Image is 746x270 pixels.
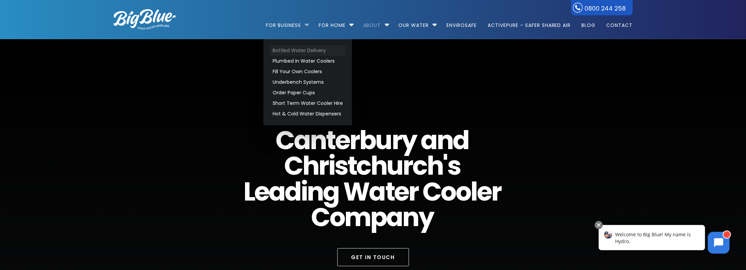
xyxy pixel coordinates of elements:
[347,153,356,178] span: t
[456,179,470,204] span: o
[370,153,386,178] span: h
[386,204,402,230] span: a
[310,127,326,153] span: n
[270,56,346,66] a: Plumbed in Water Coolers
[323,179,339,204] span: g
[385,179,394,204] span: t
[319,153,329,178] span: r
[443,153,447,178] span: '
[294,127,310,153] span: a
[113,9,176,30] img: logo
[427,153,443,178] span: h
[269,179,285,204] span: a
[437,127,453,153] span: n
[330,204,344,230] span: o
[423,179,441,204] span: C
[343,179,369,204] span: W
[329,153,334,178] span: i
[276,127,294,153] span: C
[386,153,402,178] span: u
[270,77,346,88] a: Underbench Systems
[270,88,346,98] a: Order Paper Cups
[270,45,346,56] a: Bottled Water Delivery
[453,127,469,153] span: d
[408,179,418,204] span: r
[592,220,736,260] iframe: Chatbot
[334,153,347,178] span: s
[418,204,433,230] span: y
[491,179,501,204] span: r
[349,127,359,153] span: r
[447,153,460,178] span: s
[307,179,323,204] span: n
[401,127,416,153] span: y
[243,179,254,204] span: L
[284,153,302,178] span: C
[394,179,408,204] span: e
[441,179,456,204] span: o
[344,204,370,230] span: m
[311,204,329,230] span: C
[376,127,392,153] span: u
[270,98,346,109] a: Short Term Water Cooler Hire
[356,153,370,178] span: c
[254,179,269,204] span: e
[402,153,412,178] span: r
[413,153,427,178] span: c
[392,127,401,153] span: r
[326,127,335,153] span: t
[369,179,385,204] span: a
[470,179,477,204] span: l
[477,179,491,204] span: e
[421,127,437,153] span: a
[370,204,386,230] span: p
[270,66,346,77] a: Fill Your Own Coolers
[337,248,409,266] a: Get in Touch
[270,109,346,119] a: Hot & Cold Water Dispensers
[402,204,418,230] span: n
[301,179,307,204] span: i
[302,153,318,178] span: h
[285,179,301,204] span: d
[359,127,375,153] span: b
[335,127,349,153] span: e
